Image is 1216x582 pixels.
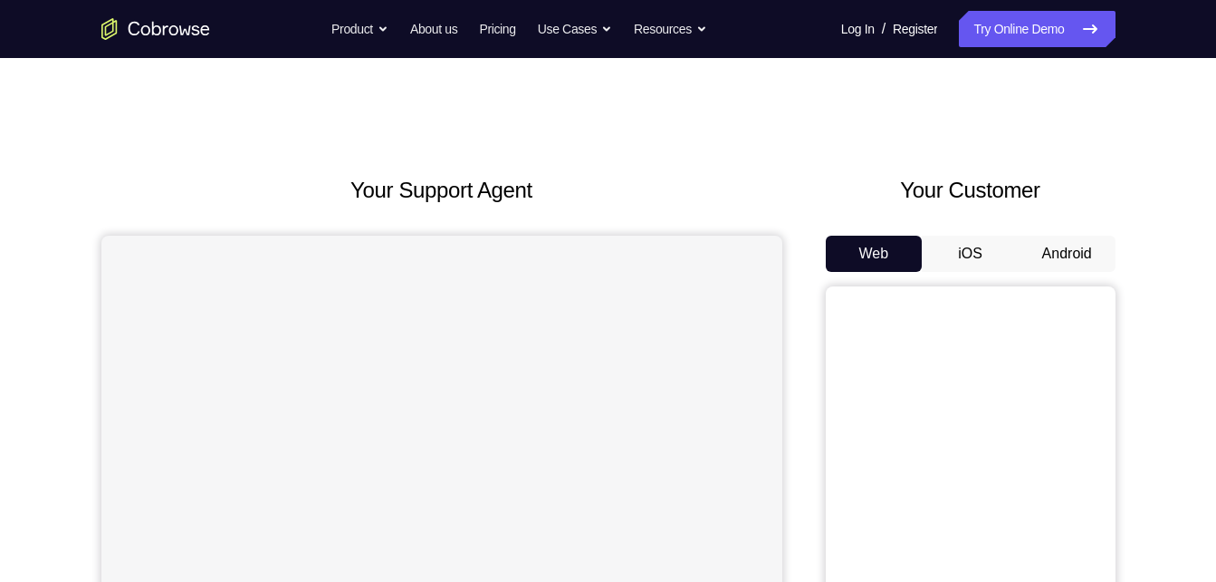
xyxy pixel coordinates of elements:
[893,11,937,47] a: Register
[922,236,1019,272] button: iOS
[826,236,923,272] button: Web
[479,11,515,47] a: Pricing
[841,11,875,47] a: Log In
[882,18,886,40] span: /
[331,11,388,47] button: Product
[959,11,1115,47] a: Try Online Demo
[1019,236,1115,272] button: Android
[101,174,782,207] h2: Your Support Agent
[538,11,612,47] button: Use Cases
[101,18,210,40] a: Go to the home page
[826,174,1115,207] h2: Your Customer
[634,11,707,47] button: Resources
[410,11,457,47] a: About us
